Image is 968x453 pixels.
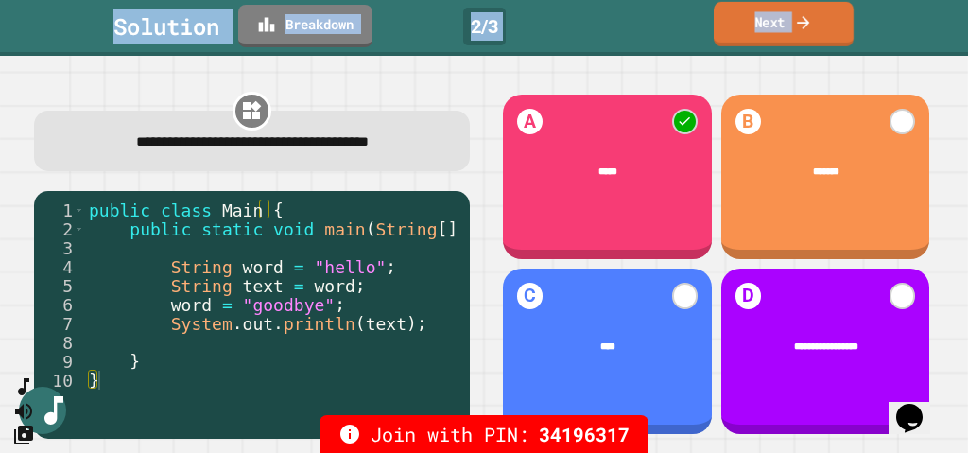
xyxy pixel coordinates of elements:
[34,257,85,276] div: 4
[539,420,630,448] span: 34196317
[735,283,761,308] h1: D
[714,2,854,46] a: Next
[34,276,85,295] div: 5
[34,371,85,390] div: 10
[74,219,84,238] span: Toggle code folding, rows 2 through 9
[12,399,35,423] button: Mute music
[34,219,85,238] div: 2
[34,200,85,219] div: 1
[238,5,372,47] a: Breakdown
[517,283,543,308] h1: C
[320,415,648,453] div: Join with PIN:
[74,200,84,219] span: Toggle code folding, rows 1 through 10
[12,375,35,399] button: SpeedDial basic example
[113,9,219,44] div: Solution
[735,109,761,134] h1: B
[12,423,35,446] button: Change Music
[889,377,949,434] iframe: chat widget
[34,238,85,257] div: 3
[34,333,85,352] div: 8
[34,295,85,314] div: 6
[463,8,506,45] div: 2 / 3
[34,314,85,333] div: 7
[34,352,85,371] div: 9
[517,109,543,134] h1: A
